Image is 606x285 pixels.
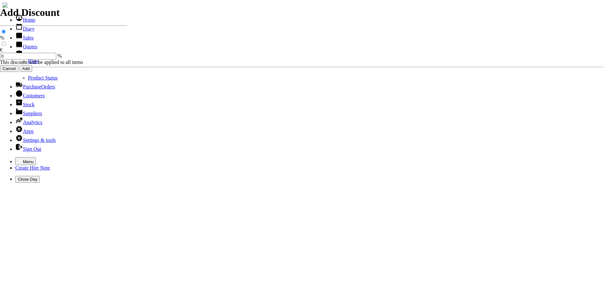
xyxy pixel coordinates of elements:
ul: Hire Notes [15,59,603,81]
button: Close Day [15,176,40,183]
a: Apps [15,129,34,134]
button: Menu [15,157,36,165]
li: Hire Notes [15,50,603,81]
a: Product Status [28,75,58,80]
a: Sign Out [15,146,41,152]
li: Stock [15,99,603,108]
input: % [2,30,6,34]
a: Stock [15,102,34,107]
a: Settings & tools [15,137,56,143]
input: € [2,42,6,46]
li: Sales [15,32,603,41]
span: % [58,53,62,59]
li: Suppliers [15,108,603,116]
a: Suppliers [15,111,42,116]
input: Add [20,65,32,72]
a: PurchaseOrders [15,84,55,89]
a: Create Hire Note [15,165,50,170]
a: Customers [15,93,45,98]
a: Analytics [15,120,42,125]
